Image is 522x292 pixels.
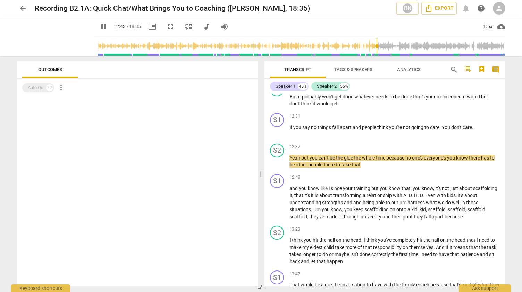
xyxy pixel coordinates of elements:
span: onto [396,207,407,212]
button: Export [421,2,457,15]
span: on [336,237,343,243]
span: it's [435,186,442,191]
span: being [363,200,376,205]
span: do [445,200,452,205]
span: that [363,244,373,250]
span: person [495,4,503,12]
span: kids [447,192,456,198]
span: be [395,94,401,100]
span: has [481,155,490,161]
span: the [354,155,362,161]
button: Fullscreen [164,20,177,33]
span: done [343,94,354,100]
div: Ask support [459,284,511,292]
span: you [322,207,331,212]
span: care [463,124,472,130]
span: there [323,162,336,168]
span: get [331,101,338,106]
span: be [315,282,321,287]
span: , [433,186,435,191]
span: picture_in_picture [148,23,157,31]
span: strengths [322,200,344,205]
span: I [364,237,366,243]
span: H [414,192,418,198]
span: know [331,207,342,212]
span: to [317,251,322,257]
div: Speaker 2 [317,83,337,90]
span: that [352,162,361,168]
span: and [344,200,353,205]
span: it's [458,192,464,198]
span: whole [362,155,376,161]
span: would [317,101,331,106]
span: and [353,124,362,130]
span: that [317,259,327,264]
span: it [338,214,342,220]
span: . [418,192,420,198]
span: fall [332,124,340,130]
span: compare_arrows [257,283,265,291]
span: won't [322,94,335,100]
span: time [376,155,386,161]
span: A [403,192,406,198]
span: know [308,186,321,191]
span: because [386,155,405,161]
span: , [418,207,420,212]
span: relationship [367,192,393,198]
span: or [329,251,335,257]
span: Export [424,4,454,12]
span: on [403,244,409,250]
span: You [442,124,451,130]
span: that [466,237,477,243]
button: Search [448,64,460,75]
span: would [301,282,315,287]
span: can't [319,155,330,161]
span: , [446,207,448,212]
span: D [409,192,412,198]
span: one's [412,155,424,161]
span: you've [378,237,393,243]
span: would [467,94,481,100]
span: it [298,94,302,100]
span: then [392,214,403,220]
span: you [344,207,353,212]
span: do [322,251,329,257]
span: to [367,282,372,287]
span: longer [302,251,317,257]
span: with [393,192,403,198]
span: responsibility [373,244,403,250]
span: Transcript [284,67,311,72]
span: keep [353,207,364,212]
span: move_down [184,23,193,31]
span: the [479,244,487,250]
span: the [343,237,351,243]
span: 12:48 [289,174,300,180]
span: get [335,94,343,100]
span: you're [389,124,403,130]
span: you [293,124,302,130]
span: transforming [333,192,363,198]
span: nail [431,237,440,243]
span: . [343,259,344,264]
span: on [440,237,447,243]
span: 12:37 [289,144,300,150]
span: think [377,124,389,130]
span: 13:47 [289,271,300,277]
span: nail [327,237,336,243]
span: hit [417,237,423,243]
span: . [472,124,473,130]
span: eldest [310,244,324,250]
button: View player as separate pane [182,20,195,33]
span: scaffold [468,207,485,212]
span: . [412,192,414,198]
span: poof [403,214,414,220]
span: no [311,124,318,130]
span: scaffold [448,207,465,212]
span: fall [424,214,432,220]
span: know [456,155,469,161]
span: the [319,237,327,243]
span: think [292,237,304,243]
span: don't [289,101,301,106]
span: to [424,124,430,130]
span: well [452,200,461,205]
